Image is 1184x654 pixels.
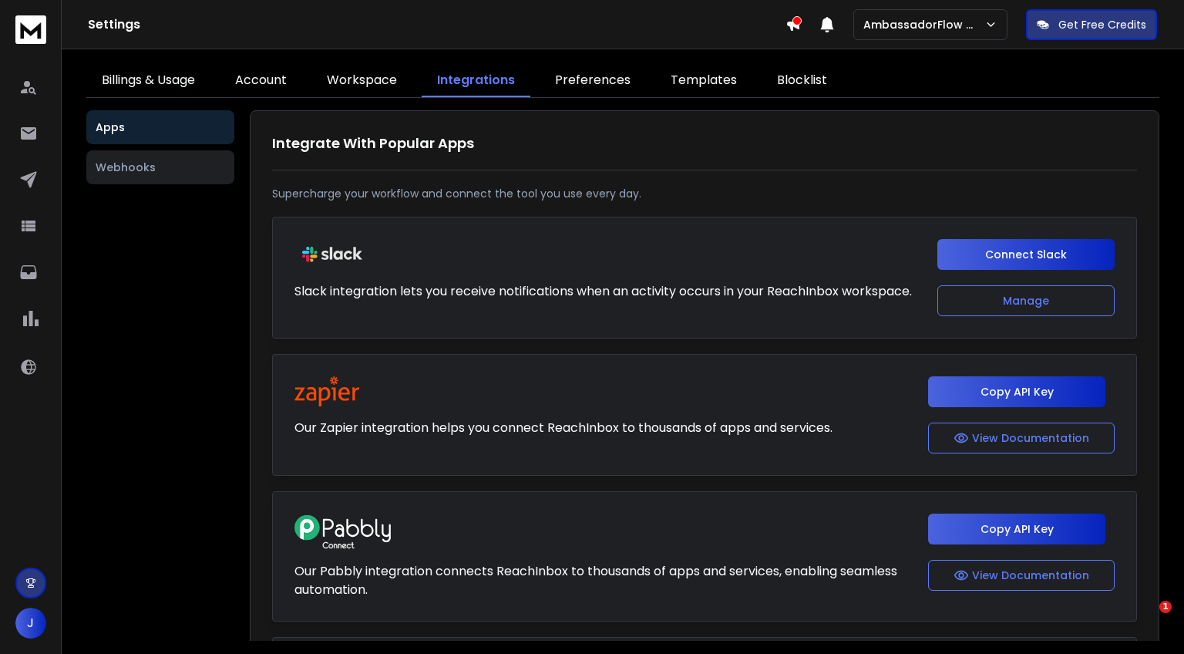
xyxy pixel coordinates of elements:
a: Blocklist [762,65,843,97]
p: Slack integration lets you receive notifications when an activity occurs in your ReachInbox works... [294,282,912,301]
p: Get Free Credits [1058,17,1146,32]
a: Account [220,65,302,97]
button: Copy API Key [928,376,1105,407]
h1: Settings [88,15,785,34]
button: Webhooks [86,150,234,184]
button: Apps [86,110,234,144]
a: Templates [655,65,752,97]
a: Workspace [311,65,412,97]
img: logo [15,15,46,44]
button: Manage [937,285,1115,316]
p: Our Zapier integration helps you connect ReachInbox to thousands of apps and services. [294,419,832,437]
button: View Documentation [928,423,1115,453]
span: 1 [1159,601,1172,613]
button: Get Free Credits [1026,9,1157,40]
button: J [15,608,46,639]
button: Connect Slack [937,239,1115,270]
button: View Documentation [928,560,1115,591]
h1: Integrate With Popular Apps [272,133,1137,154]
p: AmbassadorFlow Sales [863,17,984,32]
a: Integrations [422,65,530,97]
iframe: Intercom live chat [1128,601,1165,638]
p: Supercharge your workflow and connect the tool you use every day. [272,186,1137,201]
button: Copy API Key [928,514,1105,544]
a: Billings & Usage [86,65,210,97]
a: Preferences [540,65,646,97]
p: Our Pabbly integration connects ReachInbox to thousands of apps and services, enabling seamless a... [294,562,913,599]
